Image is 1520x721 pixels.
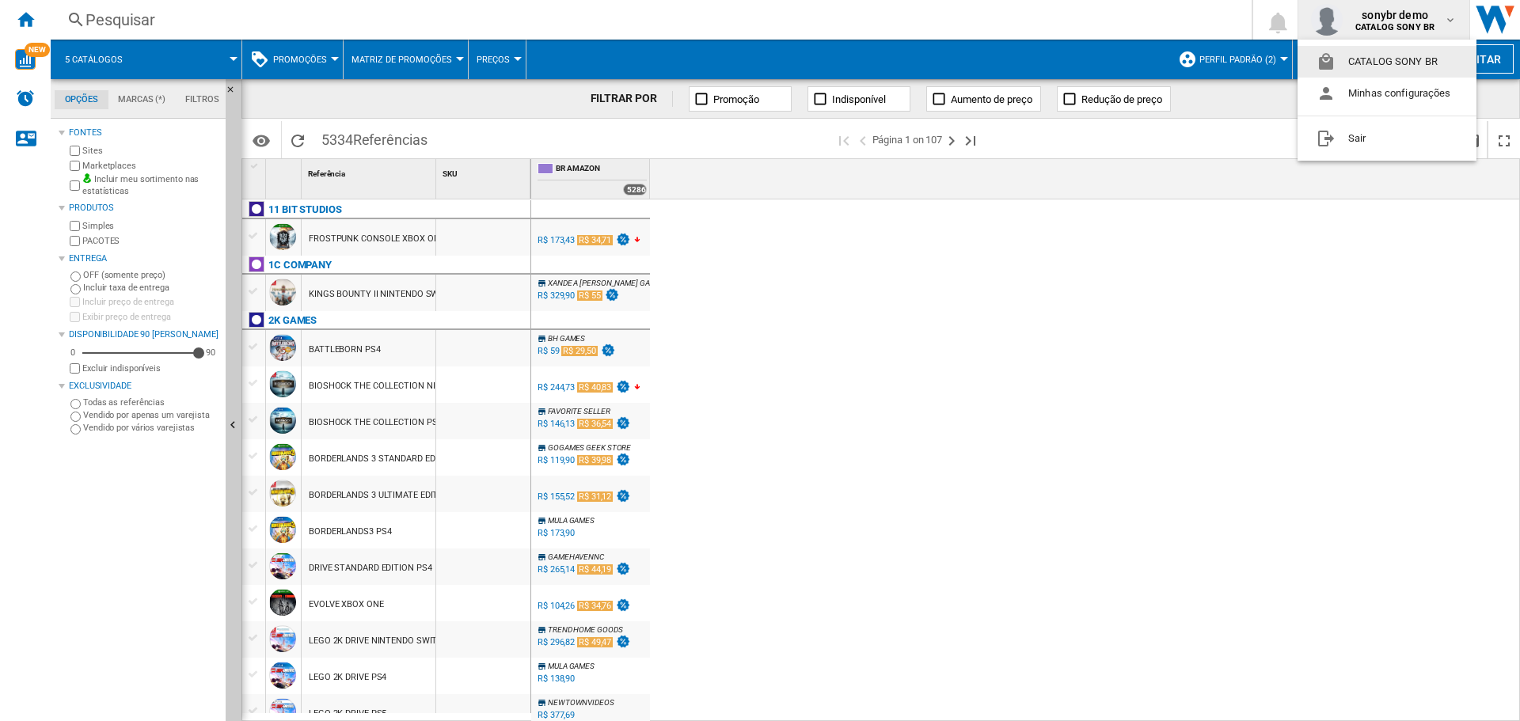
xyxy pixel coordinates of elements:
button: CATALOG SONY BR [1298,46,1476,78]
button: Minhas configurações [1298,78,1476,109]
button: Sair [1298,123,1476,154]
